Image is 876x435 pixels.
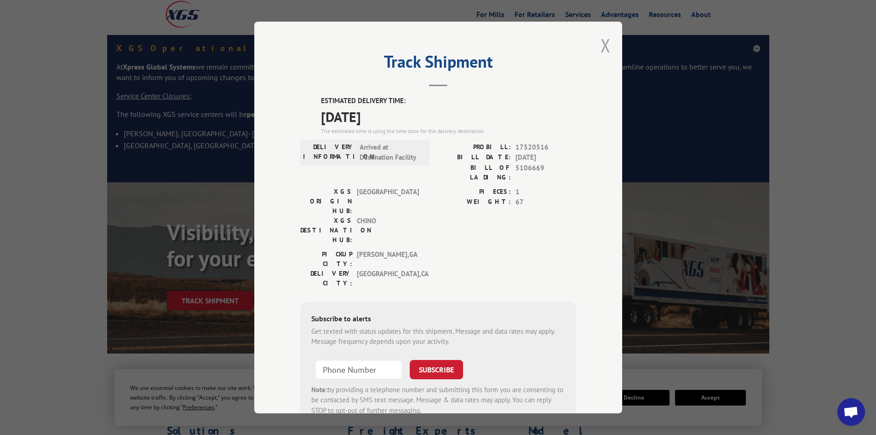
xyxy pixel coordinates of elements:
strong: Note: [311,385,327,394]
span: 17520516 [515,142,576,153]
span: [DATE] [321,106,576,127]
div: Get texted with status updates for this shipment. Message and data rates may apply. Message frequ... [311,326,565,347]
label: XGS ORIGIN HUB: [300,187,352,216]
span: 1 [515,187,576,197]
label: DELIVERY CITY: [300,269,352,288]
label: WEIGHT: [438,197,511,208]
span: [PERSON_NAME] , GA [357,249,419,269]
button: SUBSCRIBE [410,360,463,379]
input: Phone Number [315,360,402,379]
span: 67 [515,197,576,208]
label: XGS DESTINATION HUB: [300,216,352,245]
label: ESTIMATED DELIVERY TIME: [321,96,576,106]
div: Subscribe to alerts [311,313,565,326]
span: CHINO [357,216,419,245]
label: PROBILL: [438,142,511,153]
div: by providing a telephone number and submitting this form you are consenting to be contacted by SM... [311,385,565,416]
label: PICKUP CITY: [300,249,352,269]
span: [DATE] [515,152,576,163]
label: BILL OF LADING: [438,163,511,182]
label: DELIVERY INFORMATION: [303,142,355,163]
span: [GEOGRAPHIC_DATA] [357,187,419,216]
button: Close modal [601,33,611,58]
label: BILL DATE: [438,152,511,163]
span: 5106669 [515,163,576,182]
h2: Track Shipment [300,55,576,73]
span: [GEOGRAPHIC_DATA] , CA [357,269,419,288]
span: Arrived at Destination Facility [360,142,422,163]
label: PIECES: [438,187,511,197]
div: The estimated time is using the time zone for the delivery destination. [321,127,576,135]
a: Open chat [837,398,865,426]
